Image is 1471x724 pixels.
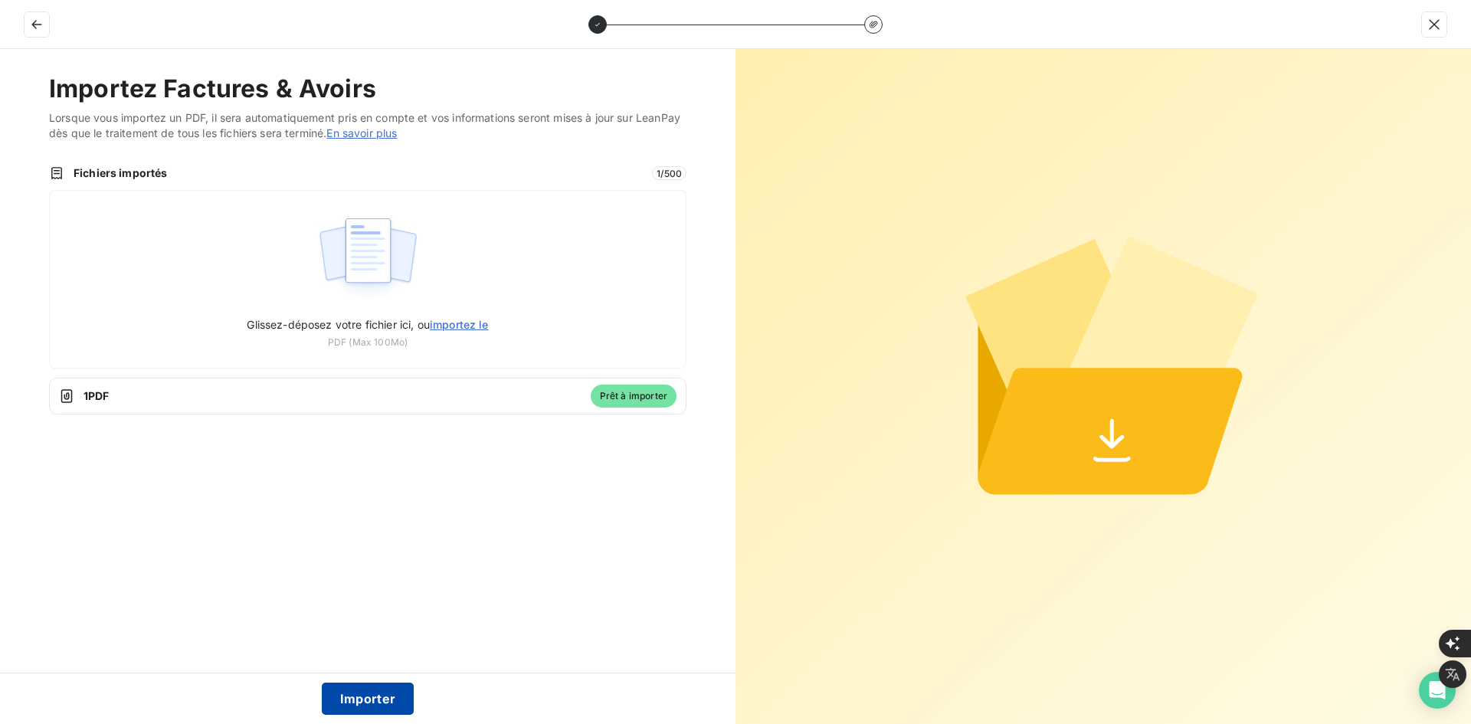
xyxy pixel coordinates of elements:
span: 1 PDF [84,388,582,404]
h2: Importez Factures & Avoirs [49,74,686,104]
span: Lorsque vous importez un PDF, il sera automatiquement pris en compte et vos informations seront m... [49,110,686,141]
a: En savoir plus [326,126,397,139]
img: illustration [317,209,419,307]
button: Importer [322,683,414,715]
div: Open Intercom Messenger [1419,672,1456,709]
span: 1 / 500 [652,166,686,180]
span: importez le [430,318,489,331]
span: PDF (Max 100Mo) [328,336,408,349]
span: Prêt à importer [591,385,677,408]
span: Fichiers importés [74,165,643,181]
span: Glissez-déposez votre fichier ici, ou [247,318,488,331]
